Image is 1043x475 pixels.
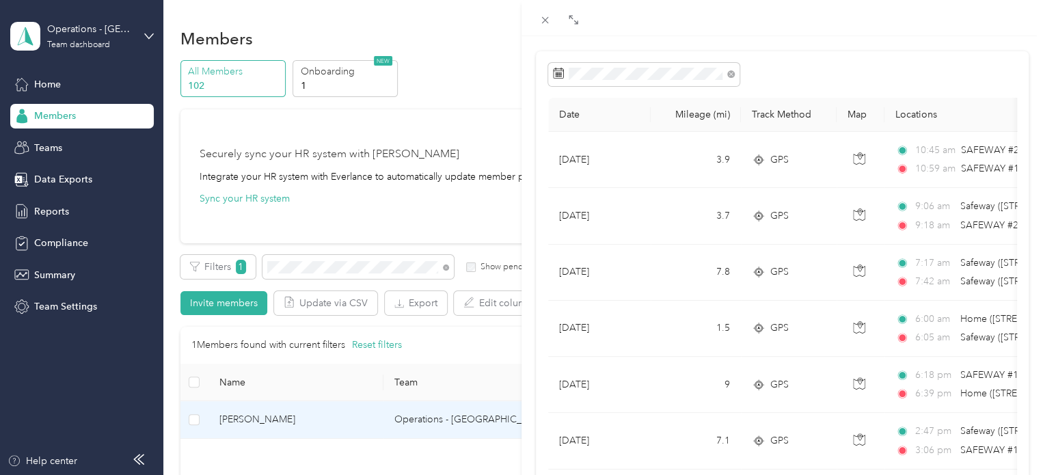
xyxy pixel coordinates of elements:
td: 3.9 [651,132,741,188]
span: 7:17 am [915,256,953,271]
iframe: Everlance-gr Chat Button Frame [966,398,1043,475]
span: 7:42 am [915,274,953,289]
span: GPS [770,377,789,392]
th: Mileage (mi) [651,98,741,132]
span: GPS [770,208,789,223]
th: Track Method [741,98,837,132]
td: 7.8 [651,245,741,301]
span: 6:39 pm [915,386,953,401]
span: 9:06 am [915,199,953,214]
td: 7.1 [651,413,741,469]
span: 10:45 am [915,143,955,158]
span: 2:47 pm [915,424,953,439]
td: [DATE] [548,132,651,188]
span: GPS [770,152,789,167]
td: [DATE] [548,413,651,469]
td: [DATE] [548,357,651,413]
th: Map [837,98,884,132]
td: 3.7 [651,188,741,244]
span: GPS [770,264,789,280]
span: GPS [770,321,789,336]
td: 1.5 [651,301,741,357]
td: [DATE] [548,245,651,301]
td: [DATE] [548,188,651,244]
span: 3:06 pm [915,443,953,458]
span: 10:59 am [915,161,955,176]
span: 6:18 pm [915,368,953,383]
span: GPS [770,433,789,448]
td: 9 [651,357,741,413]
span: 6:00 am [915,312,953,327]
th: Date [548,98,651,132]
span: 6:05 am [915,330,953,345]
td: [DATE] [548,301,651,357]
span: 9:18 am [915,218,953,233]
